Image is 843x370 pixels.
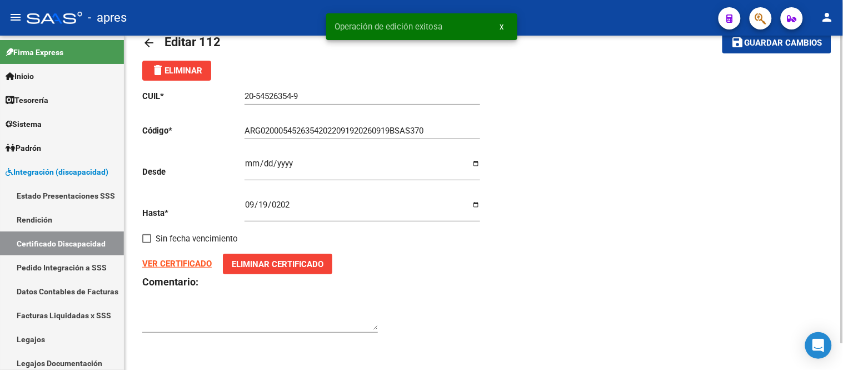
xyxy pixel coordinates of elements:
span: Tesorería [6,94,48,106]
p: Desde [142,166,245,178]
span: Firma Express [6,46,63,58]
span: Eliminar Certificado [232,259,323,269]
span: x [500,22,504,32]
button: Eliminar Certificado [223,254,332,274]
span: Padrón [6,142,41,154]
span: Operación de edición exitosa [335,21,443,32]
span: Sistema [6,118,42,130]
span: - apres [88,6,127,30]
button: x [491,17,513,37]
p: CUIL [142,90,245,102]
p: Hasta [142,207,245,219]
a: VER CERTIFICADO [142,259,212,269]
strong: Comentario: [142,276,198,288]
p: Código [142,125,245,137]
span: Eliminar [151,66,202,76]
span: Editar 112 [164,35,221,49]
span: Inicio [6,70,34,82]
div: Open Intercom Messenger [805,332,832,359]
mat-icon: menu [9,11,22,24]
span: Integración (discapacidad) [6,166,108,178]
mat-icon: arrow_back [142,36,156,50]
span: Guardar cambios [745,38,822,48]
mat-icon: person [821,11,834,24]
mat-icon: save [731,36,745,49]
span: Sin fecha vencimiento [156,232,238,245]
button: Eliminar [142,61,211,81]
mat-icon: delete [151,63,164,77]
button: Guardar cambios [722,32,831,53]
